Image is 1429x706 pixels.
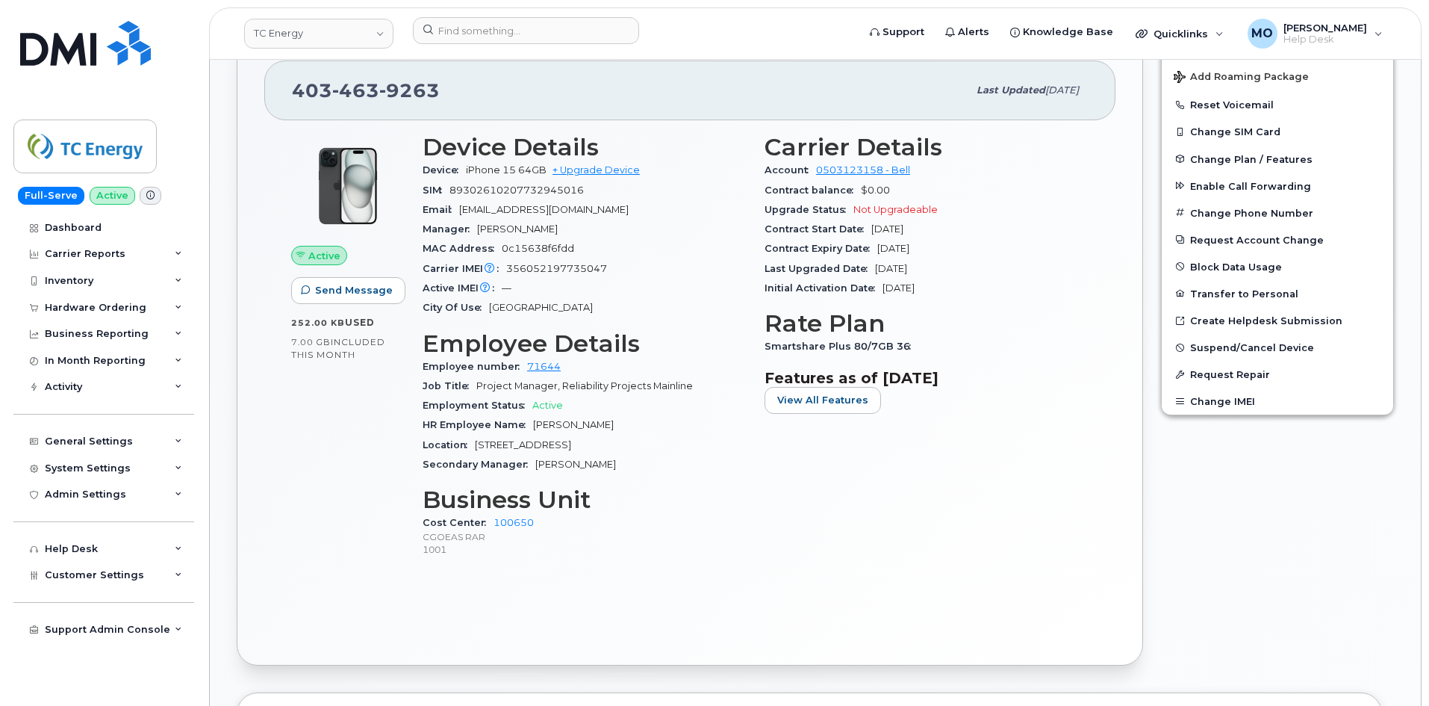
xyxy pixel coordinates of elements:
button: Request Repair [1162,361,1393,388]
button: Change IMEI [1162,388,1393,415]
span: Help Desk [1283,34,1367,46]
h3: Features as of [DATE] [765,369,1089,387]
span: Email [423,204,459,215]
span: — [502,282,511,294]
span: [DATE] [877,243,909,254]
button: Change Phone Number [1162,199,1393,226]
a: 100650 [494,517,534,528]
span: 7.00 GB [291,337,331,347]
span: 89302610207732945016 [449,185,584,196]
span: $0.00 [861,185,890,196]
a: 71644 [527,361,561,372]
h3: Carrier Details [765,134,1089,161]
p: CGOEAS RAR [423,530,747,543]
span: Support [882,25,924,40]
span: [DATE] [1045,84,1079,96]
span: Not Upgradeable [853,204,938,215]
span: [DATE] [875,263,907,274]
span: Last Upgraded Date [765,263,875,274]
span: Change Plan / Features [1190,153,1313,164]
button: Send Message [291,277,405,304]
span: Contract Expiry Date [765,243,877,254]
span: iPhone 15 64GB [466,164,547,176]
span: [PERSON_NAME] [1283,22,1367,34]
span: MO [1251,25,1273,43]
span: Enable Call Forwarding [1190,180,1311,191]
span: Active [308,249,340,263]
button: View All Features [765,387,881,414]
span: used [345,317,375,328]
span: Contract Start Date [765,223,871,235]
span: [PERSON_NAME] [477,223,558,235]
h3: Device Details [423,134,747,161]
span: Alerts [958,25,989,40]
span: 0c15638f6fdd [502,243,574,254]
span: Cost Center [423,517,494,528]
h3: Employee Details [423,330,747,357]
span: Secondary Manager [423,459,535,470]
span: Location [423,439,475,450]
img: iPhone_15_Black.png [303,141,393,231]
p: 1001 [423,543,747,556]
span: Device [423,164,466,176]
span: Carrier IMEI [423,263,506,274]
span: Last updated [977,84,1045,96]
span: Suspend/Cancel Device [1190,342,1314,353]
a: Support [859,17,935,47]
span: 403 [292,79,440,102]
span: Active [532,400,563,411]
span: Active IMEI [423,282,502,294]
button: Change SIM Card [1162,118,1393,145]
span: SIM [423,185,449,196]
div: Quicklinks [1125,19,1234,49]
span: Employee number [423,361,527,372]
h3: Business Unit [423,486,747,513]
a: Knowledge Base [1000,17,1124,47]
button: Suspend/Cancel Device [1162,334,1393,361]
a: Create Helpdesk Submission [1162,307,1393,334]
span: 356052197735047 [506,263,607,274]
a: 0503123158 - Bell [816,164,910,176]
span: Employment Status [423,400,532,411]
button: Add Roaming Package [1162,61,1393,91]
input: Find something... [413,17,639,44]
span: [STREET_ADDRESS] [475,439,571,450]
span: Quicklinks [1154,28,1208,40]
span: MAC Address [423,243,502,254]
span: [DATE] [871,223,903,235]
span: Send Message [315,283,393,297]
span: Project Manager, Reliability Projects Mainline [476,380,693,391]
button: Change Plan / Features [1162,146,1393,173]
button: Block Data Usage [1162,253,1393,280]
span: HR Employee Name [423,419,533,430]
span: [PERSON_NAME] [535,459,616,470]
div: Mark Oyekunie [1237,19,1393,49]
span: View All Features [777,393,868,407]
span: City Of Use [423,302,489,313]
span: Job Title [423,380,476,391]
span: Upgrade Status [765,204,853,215]
span: 463 [332,79,379,102]
a: TC Energy [244,19,393,49]
span: Contract balance [765,185,861,196]
span: Initial Activation Date [765,282,882,294]
span: 9263 [379,79,440,102]
button: Transfer to Personal [1162,280,1393,307]
span: [GEOGRAPHIC_DATA] [489,302,593,313]
span: Add Roaming Package [1174,71,1309,85]
span: Account [765,164,816,176]
a: + Upgrade Device [552,164,640,176]
button: Enable Call Forwarding [1162,173,1393,199]
span: included this month [291,336,385,361]
a: Alerts [935,17,1000,47]
h3: Rate Plan [765,310,1089,337]
span: Manager [423,223,477,235]
button: Reset Voicemail [1162,91,1393,118]
span: [EMAIL_ADDRESS][DOMAIN_NAME] [459,204,629,215]
span: 252.00 KB [291,318,345,328]
button: Request Account Change [1162,226,1393,253]
iframe: Messenger Launcher [1364,641,1418,695]
span: Knowledge Base [1023,25,1113,40]
span: [PERSON_NAME] [533,419,614,430]
span: Smartshare Plus 80/7GB 36 [765,341,918,352]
